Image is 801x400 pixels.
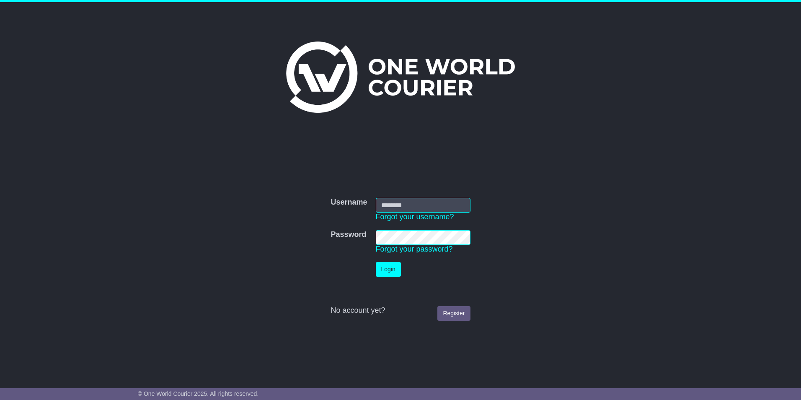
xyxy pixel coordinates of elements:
button: Login [376,262,401,277]
img: One World [286,42,515,113]
label: Username [331,198,367,207]
a: Register [437,306,470,321]
a: Forgot your password? [376,245,453,253]
a: Forgot your username? [376,213,454,221]
span: © One World Courier 2025. All rights reserved. [138,390,259,397]
label: Password [331,230,366,239]
div: No account yet? [331,306,470,315]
